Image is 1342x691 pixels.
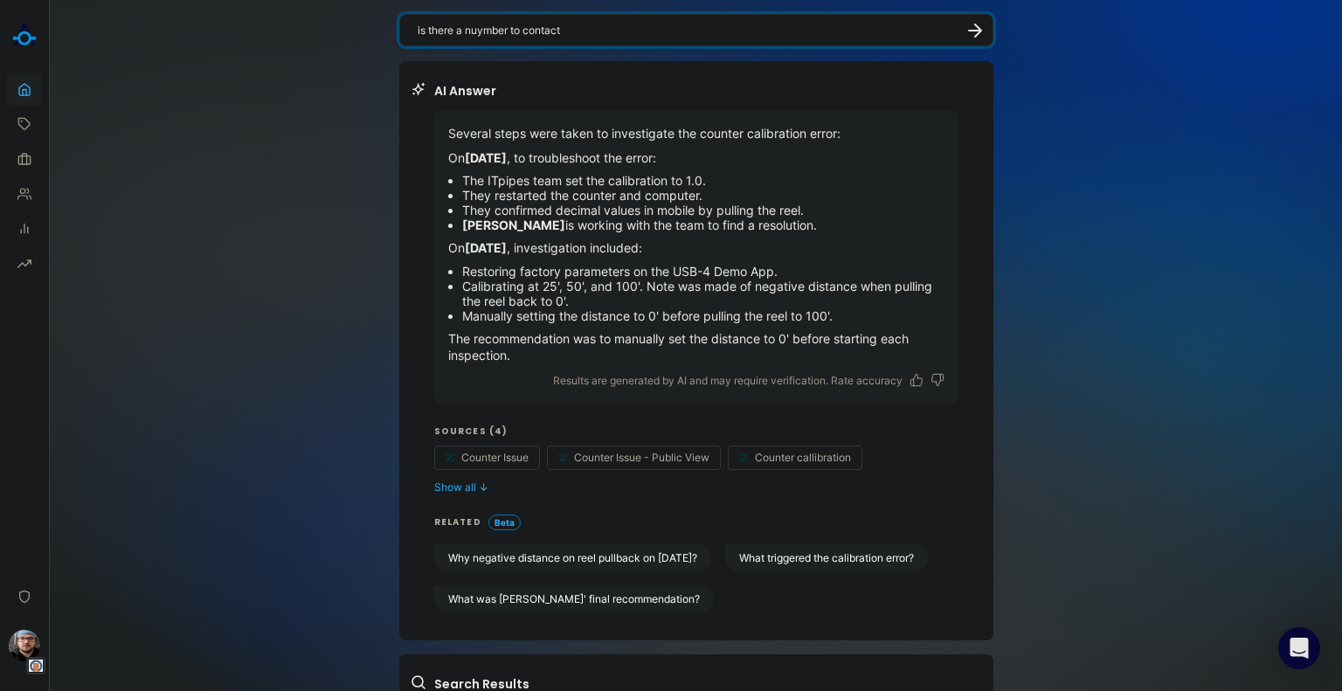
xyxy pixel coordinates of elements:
[555,450,571,466] img: Zendesk
[465,240,507,255] strong: [DATE]
[725,544,928,571] button: What triggered the calibration error?
[462,188,944,203] li: They restarted the counter and computer.
[7,623,42,674] button: Dillon AlterioTenant Logo
[434,480,958,494] button: Show all ↓
[462,218,565,232] strong: [PERSON_NAME]
[448,125,944,142] p: Several steps were taken to investigate the counter calibration error:
[7,17,42,52] img: Akooda Logo
[553,371,903,390] p: Results are generated by AI and may require verification. Rate accuracy
[434,82,958,100] h2: AI Answer
[462,203,944,218] li: They confirmed decimal values in mobile by pulling the reel.
[435,446,539,469] button: source-button
[448,330,944,364] p: The recommendation was to manually set the distance to 0' before starting each inspection.
[465,150,507,165] strong: [DATE]
[27,658,45,674] img: Tenant Logo
[434,585,714,612] button: What was [PERSON_NAME]' final recommendation?
[574,451,709,464] span: Counter Issue - Public View
[461,451,529,464] span: Counter Issue
[736,450,751,466] img: Zendesk
[1278,627,1320,669] div: Open Intercom Messenger
[418,22,954,38] textarea: is there a nuymber to contac
[442,450,458,466] img: Zendesk
[462,308,944,323] li: Manually setting the distance to 0' before pulling the reel to 100'.
[434,515,481,529] h3: RELATED
[434,544,711,571] button: Why negative distance on reel pullback on [DATE]?
[448,149,944,167] p: On , to troubleshoot the error:
[448,239,944,257] p: On , investigation included:
[548,446,720,469] button: source-button
[9,630,40,661] img: Dillon Alterio
[462,279,944,308] li: Calibrating at 25', 50', and 100'. Note was made of negative distance when pulling the reel back ...
[729,446,861,469] button: source-button
[755,451,851,464] span: Counter callibration
[910,373,923,387] button: Like
[930,373,944,387] button: Dislike
[434,425,958,439] h3: Sources (4)
[462,173,944,188] li: The ITpipes team set the calibration to 1.0.
[479,480,488,494] span: ↓
[488,515,521,530] span: Beta
[462,264,944,279] li: Restoring factory parameters on the USB-4 Demo App.
[462,218,944,232] li: is working with the team to find a resolution.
